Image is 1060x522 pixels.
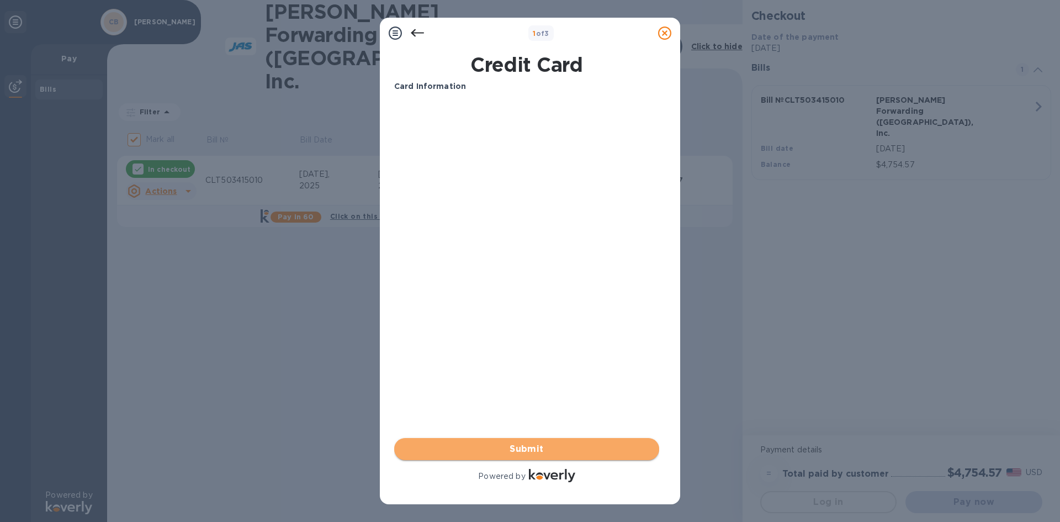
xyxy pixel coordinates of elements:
span: Submit [403,442,650,456]
p: Powered by [478,471,525,482]
img: Logo [529,469,575,482]
iframe: Your browser does not support iframes [394,101,659,267]
b: Card Information [394,82,466,91]
span: 1 [533,29,536,38]
button: Submit [394,438,659,460]
b: of 3 [533,29,549,38]
h1: Credit Card [390,53,664,76]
